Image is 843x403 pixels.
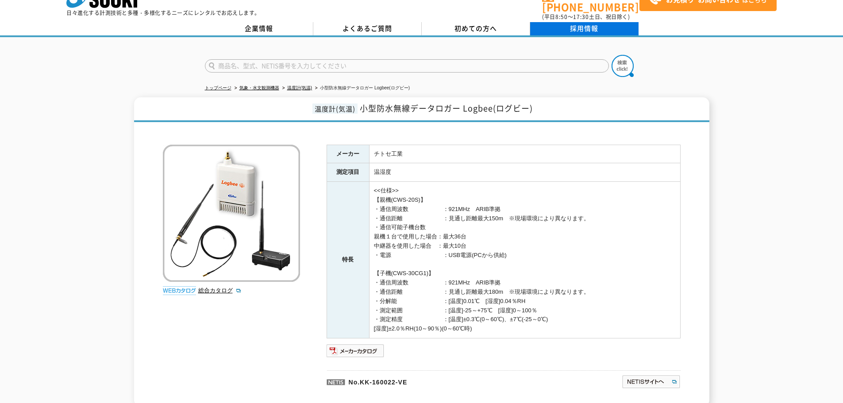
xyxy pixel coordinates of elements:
a: 気象・水文観測機器 [239,85,279,90]
span: 17:30 [573,13,589,21]
a: メーカーカタログ [327,349,385,356]
span: 小型防水無線データロガー Logbee(ログビー) [360,102,533,114]
td: 温湿度 [369,163,680,182]
img: btn_search.png [612,55,634,77]
a: トップページ [205,85,231,90]
p: 日々進化する計測技術と多種・多様化するニーズにレンタルでお応えします。 [66,10,260,15]
a: 企業情報 [205,22,313,35]
input: 商品名、型式、NETIS番号を入力してください [205,59,609,73]
img: メーカーカタログ [327,344,385,358]
span: (平日 ～ 土日、祝日除く) [542,13,630,21]
a: 採用情報 [530,22,639,35]
span: 温度計(気温) [312,104,358,114]
li: 小型防水無線データロガー Logbee(ログビー) [313,84,410,93]
span: 8:50 [555,13,568,21]
th: 特長 [327,182,369,338]
img: webカタログ [163,286,196,295]
a: 温度計(気温) [287,85,312,90]
th: メーカー [327,145,369,163]
a: 初めての方へ [422,22,530,35]
span: 初めての方へ [454,23,497,33]
td: チトセ工業 [369,145,680,163]
a: 総合カタログ [198,287,242,294]
a: よくあるご質問 [313,22,422,35]
p: No.KK-160022-VE [327,370,536,391]
th: 測定項目 [327,163,369,182]
img: 小型防水無線データロガー Logbee(ログビー) [163,145,300,282]
td: <<仕様>> 【親機(CWS-20S)】 ・通信周波数 ：921MHz ARIB準拠 ・通信距離 ：見通し距離最大150m ※現場環境により異なります。 ・通信可能子機台数 親機１台で使用した場... [369,182,680,338]
img: NETISサイトへ [622,375,681,389]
